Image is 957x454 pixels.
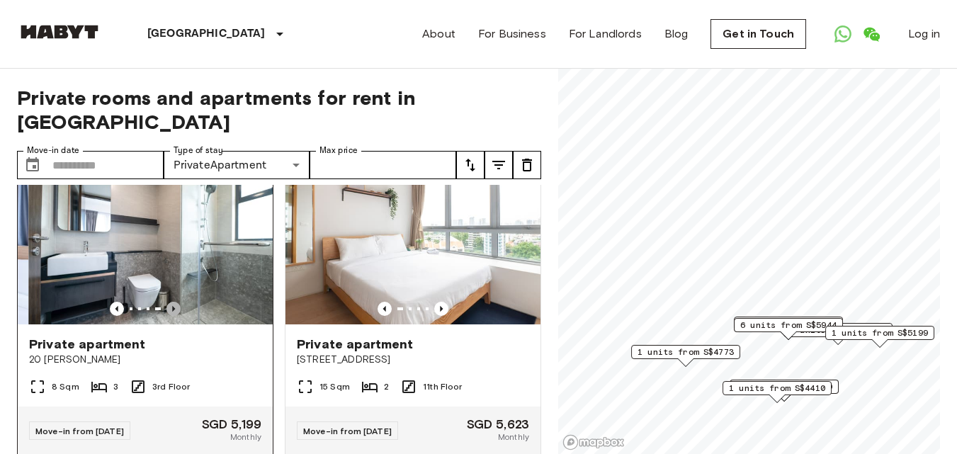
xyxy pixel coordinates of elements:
span: 20 [PERSON_NAME] [29,353,261,367]
span: 6 units from S$5944 [740,319,837,331]
a: Blog [664,25,689,42]
div: Map marker [734,318,843,340]
button: Previous image [166,302,181,316]
button: Previous image [434,302,448,316]
span: 15 Sqm [319,380,350,393]
div: PrivateApartment [164,151,310,179]
span: 1 units from S$3600 [736,380,832,393]
div: Map marker [631,345,740,367]
span: 11th Floor [423,380,463,393]
div: Map marker [825,326,934,348]
button: Previous image [110,302,124,316]
a: For Business [478,25,546,42]
label: Max price [319,144,358,157]
span: 3rd Floor [152,380,190,393]
span: [STREET_ADDRESS] [297,353,529,367]
span: Move-in from [DATE] [303,426,392,436]
img: Marketing picture of unit SG-01-105-001-001 [28,154,283,324]
span: 1 units from S$5623 [740,317,837,330]
span: 2 [384,380,389,393]
img: Marketing picture of unit SG-01-022-002-01 [285,154,540,324]
label: Type of stay [174,144,223,157]
span: Private apartment [297,336,414,353]
button: Previous image [378,302,392,316]
p: [GEOGRAPHIC_DATA] [147,25,266,42]
button: tune [485,151,513,179]
span: 3 [113,380,118,393]
a: Get in Touch [710,19,806,49]
div: Map marker [730,380,839,402]
span: Private apartment [29,336,146,353]
a: Log in [908,25,940,42]
span: 1 units from S$4410 [729,382,825,395]
span: Monthly [230,431,261,443]
label: Move-in date [27,144,79,157]
span: 1 units from S$5199 [832,327,928,339]
button: tune [456,151,485,179]
span: Move-in from [DATE] [35,426,124,436]
span: 1 units from S$4841 [790,324,886,336]
span: SGD 5,199 [202,418,261,431]
a: About [422,25,455,42]
span: SGD 5,623 [467,418,529,431]
div: Map marker [783,323,893,345]
img: Habyt [17,25,102,39]
span: 8 Sqm [52,380,79,393]
span: 1 units from S$4773 [638,346,734,358]
a: For Landlords [569,25,642,42]
span: Monthly [498,431,529,443]
div: Map marker [723,381,832,403]
div: Map marker [734,317,843,339]
a: Open WeChat [857,20,885,48]
button: tune [513,151,541,179]
a: Open WhatsApp [829,20,857,48]
a: Mapbox logo [562,434,625,450]
button: Choose date [18,151,47,179]
span: Private rooms and apartments for rent in [GEOGRAPHIC_DATA] [17,86,541,134]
